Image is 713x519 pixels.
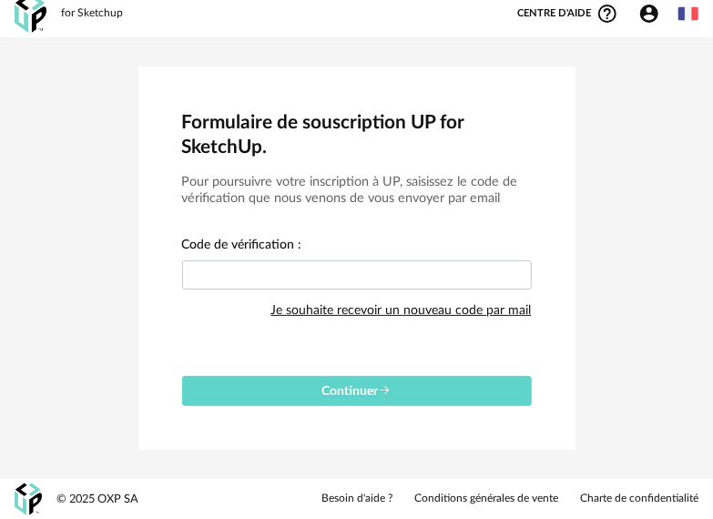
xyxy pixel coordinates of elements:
span: Continuer [322,385,392,398]
div: Je souhaite recevoir un nouveau code par mail [271,292,532,329]
div: © 2025 OXP SA [56,492,138,507]
a: Conditions générales de vente [414,492,558,506]
span: Account Circle icon [638,3,660,25]
h3: Pour poursuivre votre inscription à UP, saisissez le code de vérification que nous venons de vous... [182,174,532,208]
button: Continuer [182,376,532,406]
span: Help Circle Outline icon [596,3,618,25]
a: Besoin d'aide ? [321,492,392,506]
img: OXP [15,483,42,515]
h2: Formulaire de souscription UP for SketchUp. [182,110,532,159]
span: Centre d'aideHelp Circle Outline icon [517,3,618,25]
a: Charte de confidentialité [580,492,698,506]
span: Account Circle icon [638,3,668,25]
img: fr [678,4,698,24]
label: Code de vérification : [182,239,302,255]
div: for Sketchup [61,6,123,21]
